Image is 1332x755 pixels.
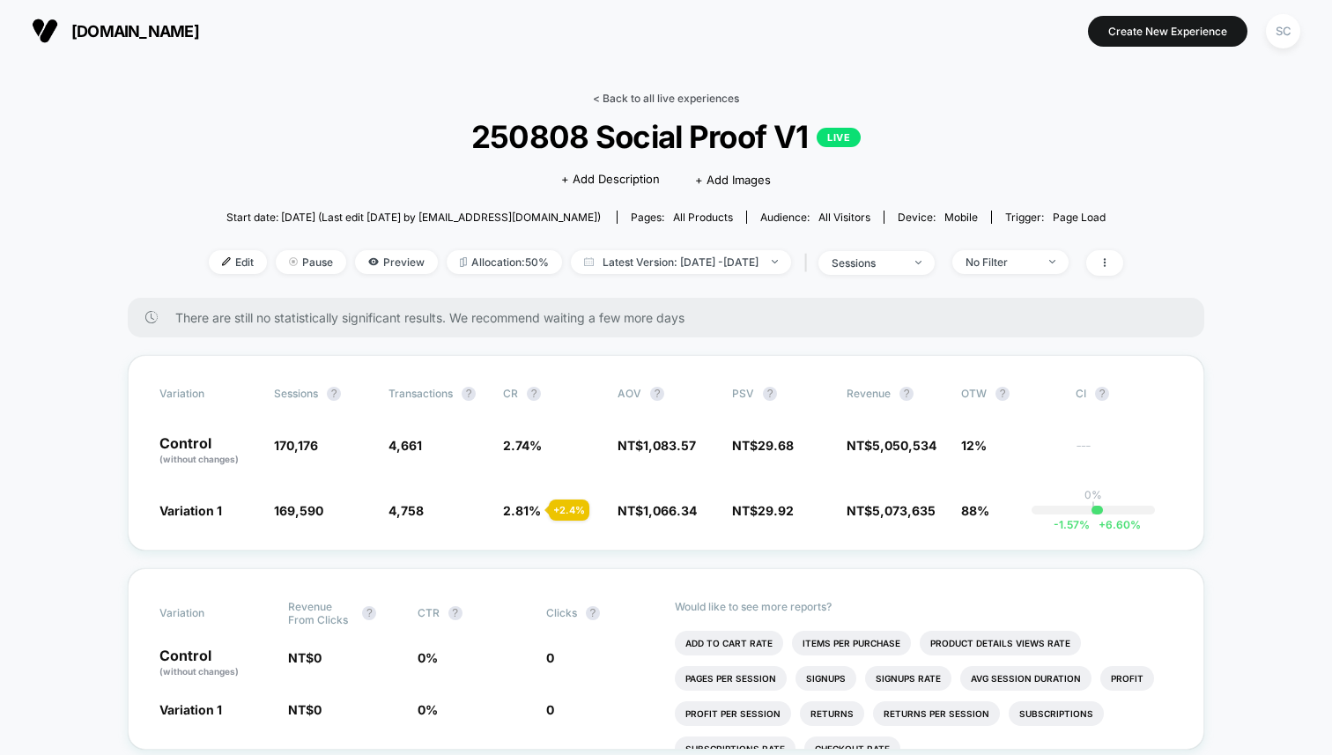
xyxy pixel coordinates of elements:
span: All Visitors [818,211,870,224]
span: NT$ [618,438,696,453]
span: + [1099,518,1106,531]
span: 4,661 [388,438,422,453]
button: ? [650,387,664,401]
span: --- [1076,440,1173,466]
li: Product Details Views Rate [920,631,1081,655]
button: [DOMAIN_NAME] [26,17,204,45]
img: end [1049,260,1055,263]
li: Profit Per Session [675,701,791,726]
img: edit [222,257,231,266]
img: end [289,257,298,266]
li: Items Per Purchase [792,631,911,655]
li: Avg Session Duration [960,666,1091,691]
span: 250808 Social Proof V1 [255,118,1077,155]
span: Allocation: 50% [447,250,562,274]
p: Control [159,436,256,466]
span: PSV [732,387,754,400]
p: Control [159,648,270,678]
span: 5,073,635 [872,503,936,518]
div: No Filter [966,255,1036,269]
span: 0 [314,702,322,717]
span: all products [673,211,733,224]
span: Sessions [274,387,318,400]
span: 29.92 [758,503,794,518]
span: 0 % [418,702,438,717]
span: 88% [961,503,989,518]
button: ? [462,387,476,401]
div: Audience: [760,211,870,224]
li: Signups Rate [865,666,951,691]
button: ? [362,606,376,620]
span: Latest Version: [DATE] - [DATE] [571,250,791,274]
button: ? [899,387,914,401]
span: Revenue From Clicks [288,600,353,626]
span: NT$ [618,503,697,518]
span: 170,176 [274,438,318,453]
span: -1.57 % [1054,518,1090,531]
span: CR [503,387,518,400]
span: AOV [618,387,641,400]
span: 2.74 % [503,438,542,453]
span: Clicks [546,606,577,619]
span: There are still no statistically significant results. We recommend waiting a few more days [175,310,1169,325]
span: 12% [961,438,987,453]
span: NT$ [732,503,794,518]
span: NT$ [288,650,322,665]
span: Variation 1 [159,503,222,518]
span: NT$ [288,702,322,717]
span: 1,083.57 [643,438,696,453]
span: Variation [159,600,256,626]
span: 0 [546,650,554,665]
li: Returns [800,701,864,726]
span: 1,066.34 [643,503,697,518]
img: end [772,260,778,263]
span: Variation 1 [159,702,222,717]
span: NT$ [847,438,936,453]
span: mobile [944,211,978,224]
button: ? [448,606,462,620]
span: [DOMAIN_NAME] [71,22,199,41]
span: OTW [961,387,1058,401]
button: SC [1261,13,1306,49]
li: Pages Per Session [675,666,787,691]
li: Add To Cart Rate [675,631,783,655]
span: (without changes) [159,666,239,677]
span: Device: [884,211,991,224]
span: Edit [209,250,267,274]
p: LIVE [817,128,861,147]
li: Subscriptions [1009,701,1104,726]
button: ? [586,606,600,620]
button: ? [995,387,1010,401]
img: Visually logo [32,18,58,44]
span: 6.60 % [1090,518,1141,531]
div: Pages: [631,211,733,224]
p: | [1091,501,1095,514]
span: 0 % [418,650,438,665]
span: 0 [546,702,554,717]
img: calendar [584,257,594,266]
span: Pause [276,250,346,274]
span: Preview [355,250,438,274]
span: Transactions [388,387,453,400]
li: Signups [795,666,856,691]
span: | [800,250,818,276]
div: + 2.4 % [549,500,589,521]
span: + Add Description [561,171,660,189]
span: 5,050,534 [872,438,936,453]
span: Revenue [847,387,891,400]
button: ? [327,387,341,401]
button: ? [763,387,777,401]
button: ? [1095,387,1109,401]
span: (without changes) [159,454,239,464]
span: + Add Images [695,173,771,187]
img: end [915,261,921,264]
span: 169,590 [274,503,323,518]
span: NT$ [847,503,936,518]
p: Would like to see more reports? [675,600,1173,613]
img: rebalance [460,257,467,267]
button: Create New Experience [1088,16,1247,47]
span: 2.81 % [503,503,541,518]
a: < Back to all live experiences [593,92,739,105]
span: CTR [418,606,440,619]
span: NT$ [732,438,794,453]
